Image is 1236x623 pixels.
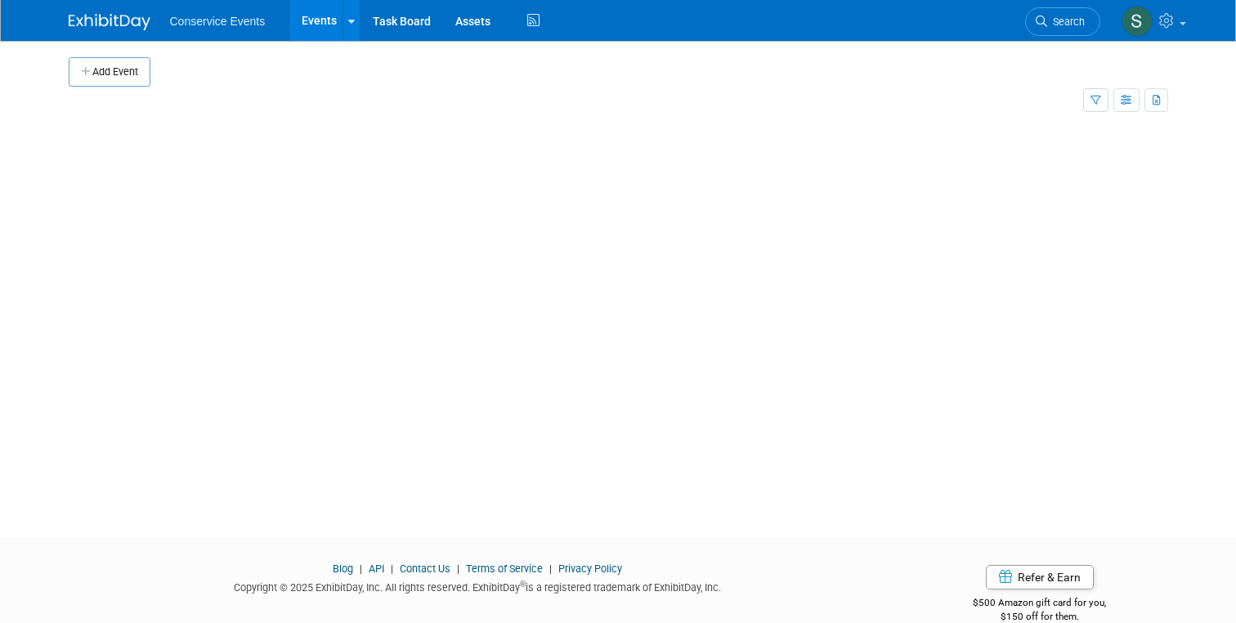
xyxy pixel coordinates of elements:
[558,562,622,575] a: Privacy Policy
[369,562,384,575] a: API
[69,14,150,30] img: ExhibitDay
[986,565,1094,589] a: Refer & Earn
[911,585,1168,623] div: $500 Amazon gift card for you,
[387,562,397,575] span: |
[1025,7,1100,36] a: Search
[1047,16,1085,28] span: Search
[453,562,463,575] span: |
[356,562,366,575] span: |
[400,562,450,575] a: Contact Us
[69,57,150,87] button: Add Event
[545,562,556,575] span: |
[69,576,887,595] div: Copyright © 2025 ExhibitDay, Inc. All rights reserved. ExhibitDay is a registered trademark of Ex...
[333,562,353,575] a: Blog
[1122,6,1153,37] img: Savannah Doctor
[520,580,526,589] sup: ®
[466,562,543,575] a: Terms of Service
[170,15,266,28] span: Conservice Events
